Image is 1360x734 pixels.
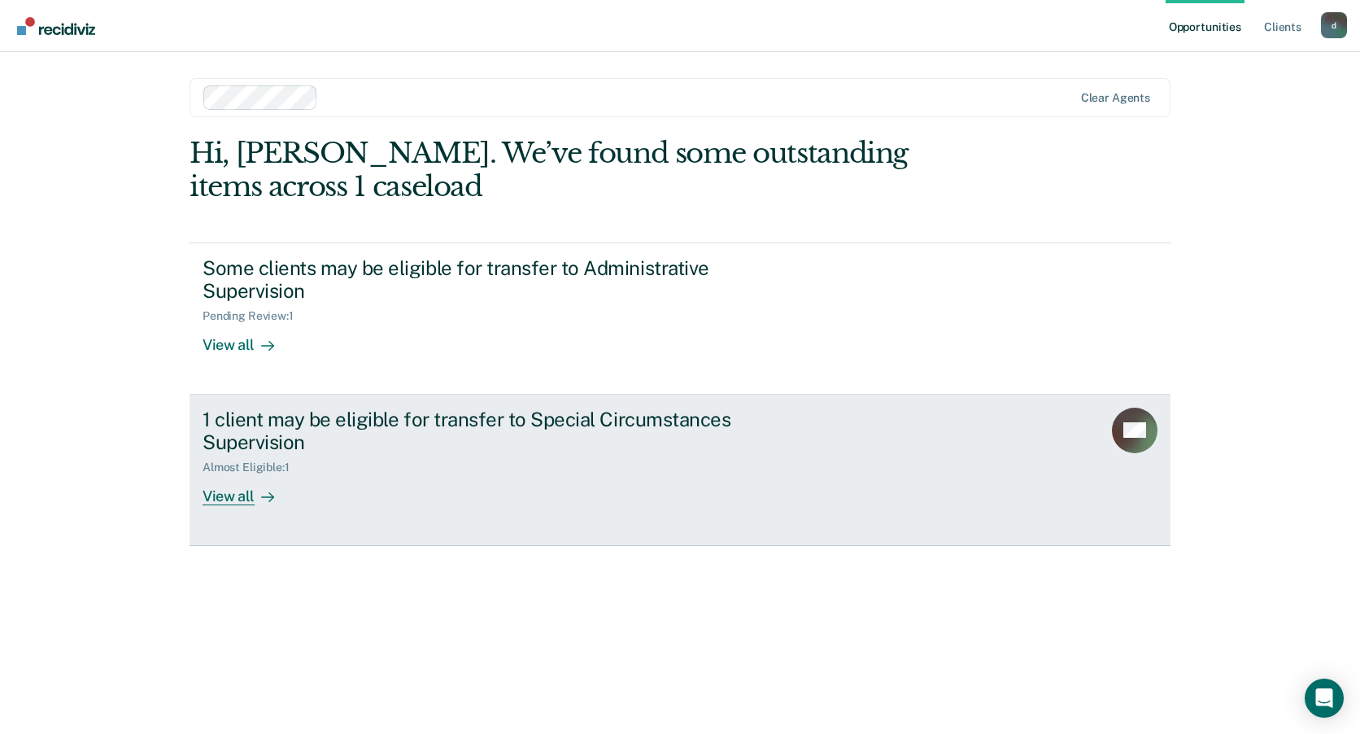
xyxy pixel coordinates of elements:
div: Clear agents [1081,91,1150,105]
a: Some clients may be eligible for transfer to Administrative SupervisionPending Review:1View all [190,242,1170,395]
div: View all [203,323,294,355]
div: Hi, [PERSON_NAME]. We’ve found some outstanding items across 1 caseload [190,137,974,203]
div: View all [203,474,294,506]
button: Profile dropdown button [1321,12,1347,38]
img: Recidiviz [17,17,95,35]
div: Some clients may be eligible for transfer to Administrative Supervision [203,256,774,304]
a: 1 client may be eligible for transfer to Special Circumstances SupervisionAlmost Eligible:1View all [190,395,1170,546]
div: d [1321,12,1347,38]
div: Open Intercom Messenger [1305,679,1344,718]
div: 1 client may be eligible for transfer to Special Circumstances Supervision [203,408,774,455]
div: Pending Review : 1 [203,309,307,323]
div: Almost Eligible : 1 [203,461,303,474]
